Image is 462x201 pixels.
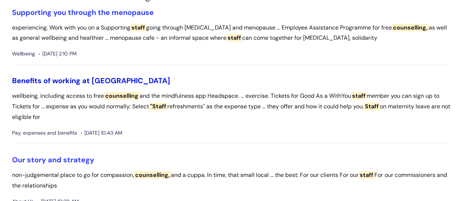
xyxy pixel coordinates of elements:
[39,49,77,58] span: [DATE] 2:10 PM
[12,155,94,165] a: Our story and strategy
[226,34,242,42] span: staff
[12,91,450,122] p: wellbeing, including access to free and the mindfulness app Headspace. ... exercise. Tickets for ...
[149,103,167,110] span: "Staff
[12,128,77,138] span: Pay, expenses and benefits
[130,24,146,31] span: staff
[364,103,380,110] span: Staff
[12,49,35,58] span: Wellbeing
[81,128,122,138] span: [DATE] 10:43 AM
[104,92,140,100] span: counselling
[12,23,450,44] p: experiencing. Work with you on a Supporting going through [MEDICAL_DATA] and menopause ... Employ...
[359,171,374,179] span: staff
[392,24,429,31] span: counselling,
[12,170,450,191] p: non-judgemental place to go for compassion, and a cuppa. In time, that small local ... the best: ...
[351,92,367,100] span: staff
[134,171,171,179] span: counselling,
[12,76,170,85] a: Benefits of working at [GEOGRAPHIC_DATA]
[12,8,154,17] a: Supporting you through the menopause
